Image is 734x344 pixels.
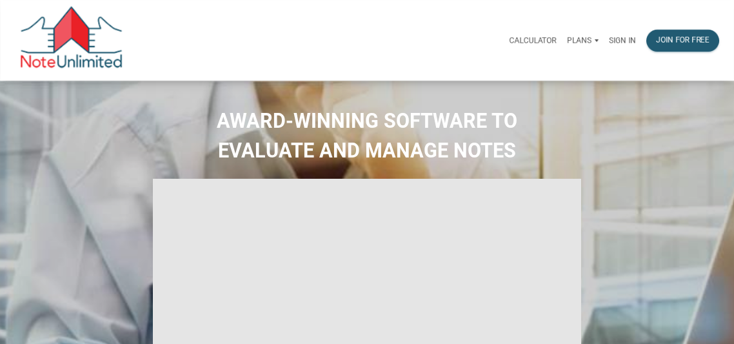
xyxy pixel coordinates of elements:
a: Plans [562,23,604,58]
button: Join for free [646,30,719,52]
p: Plans [567,36,591,45]
p: Calculator [510,36,557,45]
div: Join for free [656,35,709,46]
a: Calculator [504,23,562,58]
a: Join for free [641,23,724,58]
a: Sign in [604,23,641,58]
p: Sign in [609,36,636,45]
button: Plans [562,25,604,56]
h2: AWARD-WINNING SOFTWARE TO EVALUATE AND MANAGE NOTES [10,106,724,166]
